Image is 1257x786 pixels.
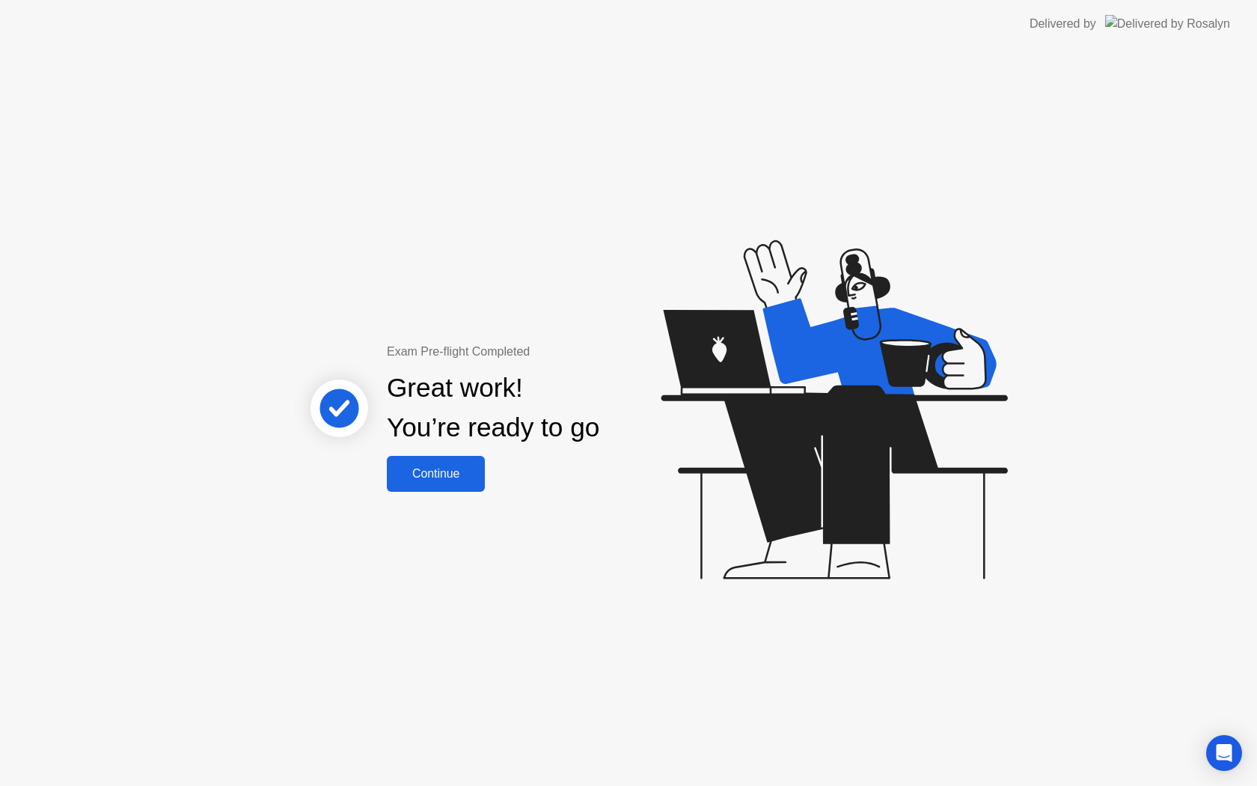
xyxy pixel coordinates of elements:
[387,368,599,448] div: Great work! You’re ready to go
[1206,735,1242,771] div: Open Intercom Messenger
[387,343,696,361] div: Exam Pre-flight Completed
[1030,15,1096,33] div: Delivered by
[391,467,480,481] div: Continue
[1105,15,1230,32] img: Delivered by Rosalyn
[387,456,485,492] button: Continue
